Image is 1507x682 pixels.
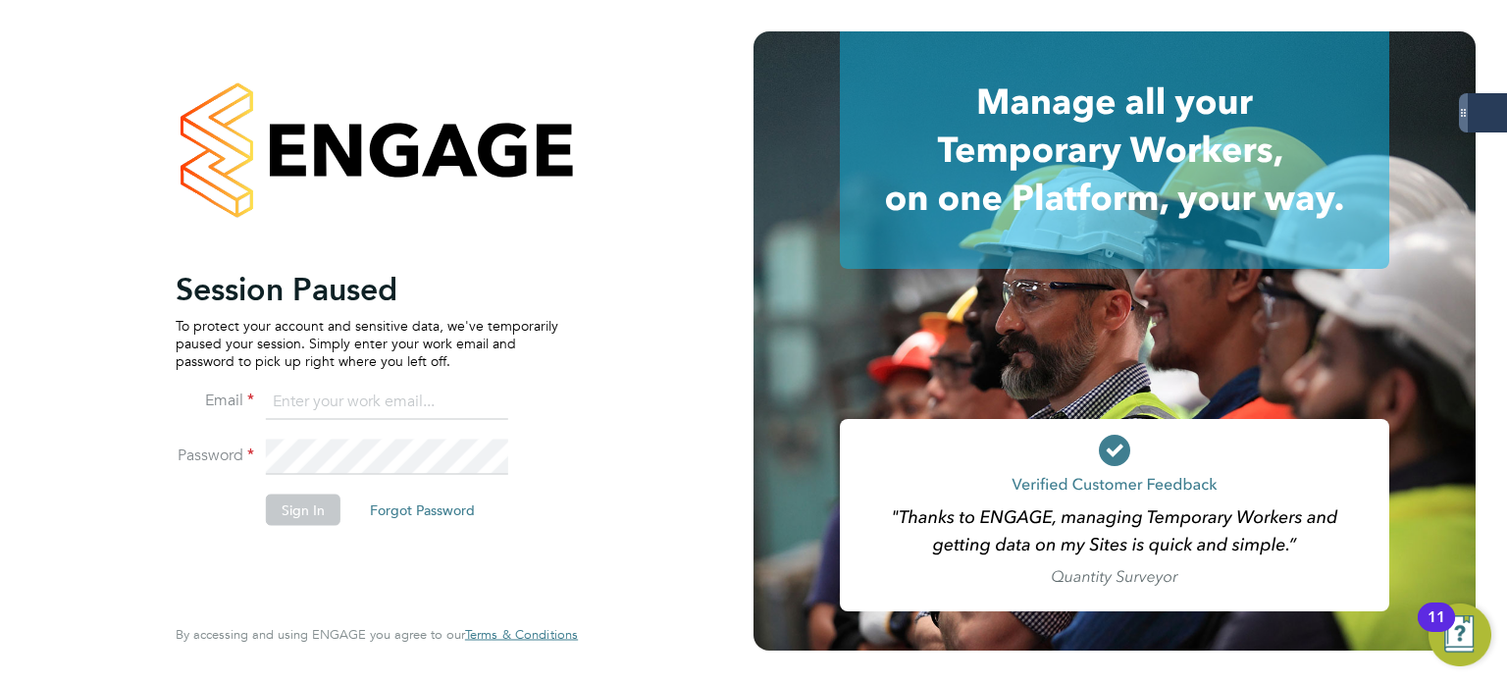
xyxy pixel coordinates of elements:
[266,494,340,525] button: Sign In
[176,269,558,308] h2: Session Paused
[1429,603,1491,666] button: Open Resource Center, 11 new notifications
[176,445,254,465] label: Password
[1428,617,1445,643] div: 11
[176,626,578,643] span: By accessing and using ENGAGE you agree to our
[465,627,578,643] a: Terms & Conditions
[176,316,558,370] p: To protect your account and sensitive data, we've temporarily paused your session. Simply enter y...
[266,385,508,420] input: Enter your work email...
[354,494,491,525] button: Forgot Password
[465,626,578,643] span: Terms & Conditions
[176,390,254,410] label: Email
